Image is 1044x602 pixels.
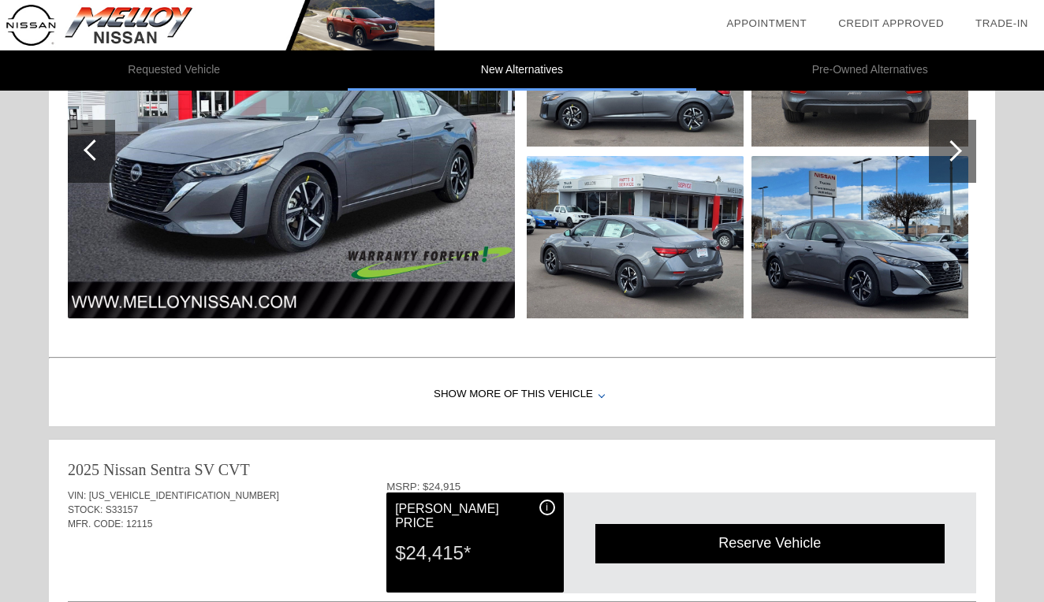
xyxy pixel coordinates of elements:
[126,518,152,530] span: 12115
[68,490,86,501] span: VIN:
[838,17,944,29] a: Credit Approved
[89,490,279,501] span: [US_VEHICLE_IDENTIFICATION_NUMBER]
[68,555,976,580] div: Quoted on [DATE] 4:41:46 PM
[386,481,976,492] div: MSRP: $24,915
[49,363,995,426] div: Show More of this Vehicle
[539,500,555,515] div: i
[696,50,1044,91] li: Pre-Owned Alternatives
[106,504,138,515] span: S33157
[68,459,191,481] div: 2025 Nissan Sentra
[395,500,554,533] div: [PERSON_NAME] Price
[975,17,1028,29] a: Trade-In
[68,518,124,530] span: MFR. CODE:
[68,504,103,515] span: STOCK:
[527,156,744,318] img: 3.jpg
[348,50,695,91] li: New Alternatives
[726,17,807,29] a: Appointment
[395,533,554,574] div: $24,415*
[195,459,250,481] div: SV CVT
[595,524,945,563] div: Reserve Vehicle
[751,156,968,318] img: 5.jpg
